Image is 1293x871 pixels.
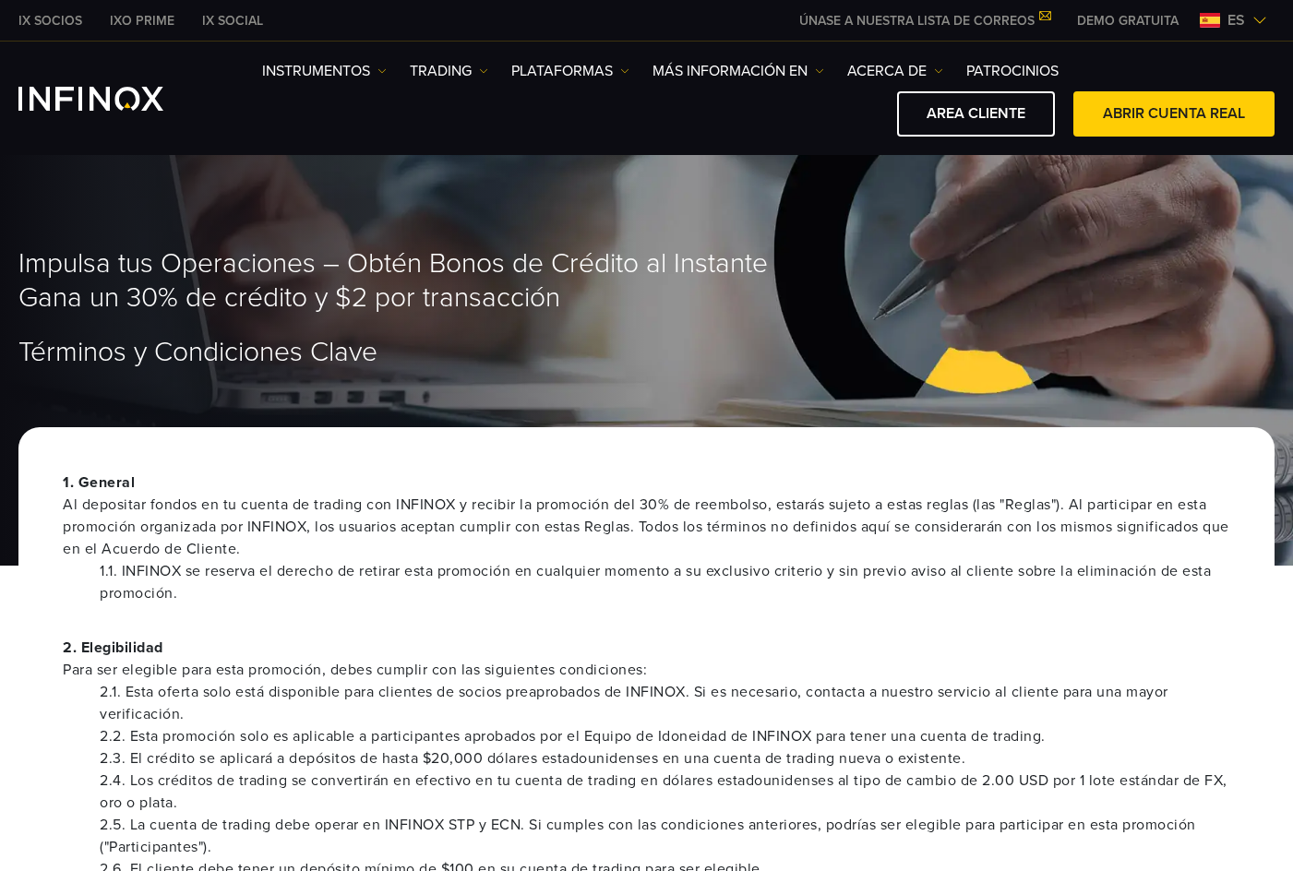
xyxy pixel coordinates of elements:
a: ACERCA DE [847,60,943,82]
a: PLATAFORMAS [511,60,629,82]
a: Más información en [652,60,824,82]
a: Patrocinios [966,60,1059,82]
p: 2. Elegibilidad [63,637,1230,681]
li: 2.3. El crédito se aplicará a depósitos de hasta $20,000 dólares estadounidenses en una cuenta de... [100,747,1230,770]
a: INFINOX Logo [18,87,207,111]
a: Instrumentos [262,60,387,82]
a: INFINOX [5,11,96,30]
li: 2.5. La cuenta de trading debe operar en INFINOX STP y ECN. Si cumples con las condiciones anteri... [100,814,1230,858]
li: 2.2. Esta promoción solo es aplicable a participantes aprobados por el Equipo de Idoneidad de INF... [100,725,1230,747]
li: 2.4. Los créditos de trading se convertirán en efectivo en tu cuenta de trading en dólares estado... [100,770,1230,814]
span: Para ser elegible para esta promoción, debes cumplir con las siguientes condiciones: [63,659,1230,681]
li: 2.1. Esta oferta solo está disponible para clientes de socios preaprobados de INFINOX. Si es nece... [100,681,1230,725]
a: ÚNASE A NUESTRA LISTA DE CORREOS [785,13,1063,29]
a: INFINOX [96,11,188,30]
h1: Términos y Condiciones Clave [18,338,1275,367]
span: Impulsa tus Operaciones – Obtén Bonos de Crédito al Instante Gana un 30% de crédito y $2 por tran... [18,247,768,315]
span: es [1220,9,1252,31]
a: TRADING [410,60,488,82]
a: AREA CLIENTE [897,91,1055,137]
p: 1. General [63,471,1230,560]
a: INFINOX MENU [1063,11,1192,30]
a: ABRIR CUENTA REAL [1073,91,1275,137]
li: 1.1. INFINOX se reserva el derecho de retirar esta promoción en cualquier momento a su exclusivo ... [100,560,1230,604]
a: INFINOX [188,11,277,30]
span: Al depositar fondos en tu cuenta de trading con INFINOX y recibir la promoción del 30% de reembol... [63,494,1230,560]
